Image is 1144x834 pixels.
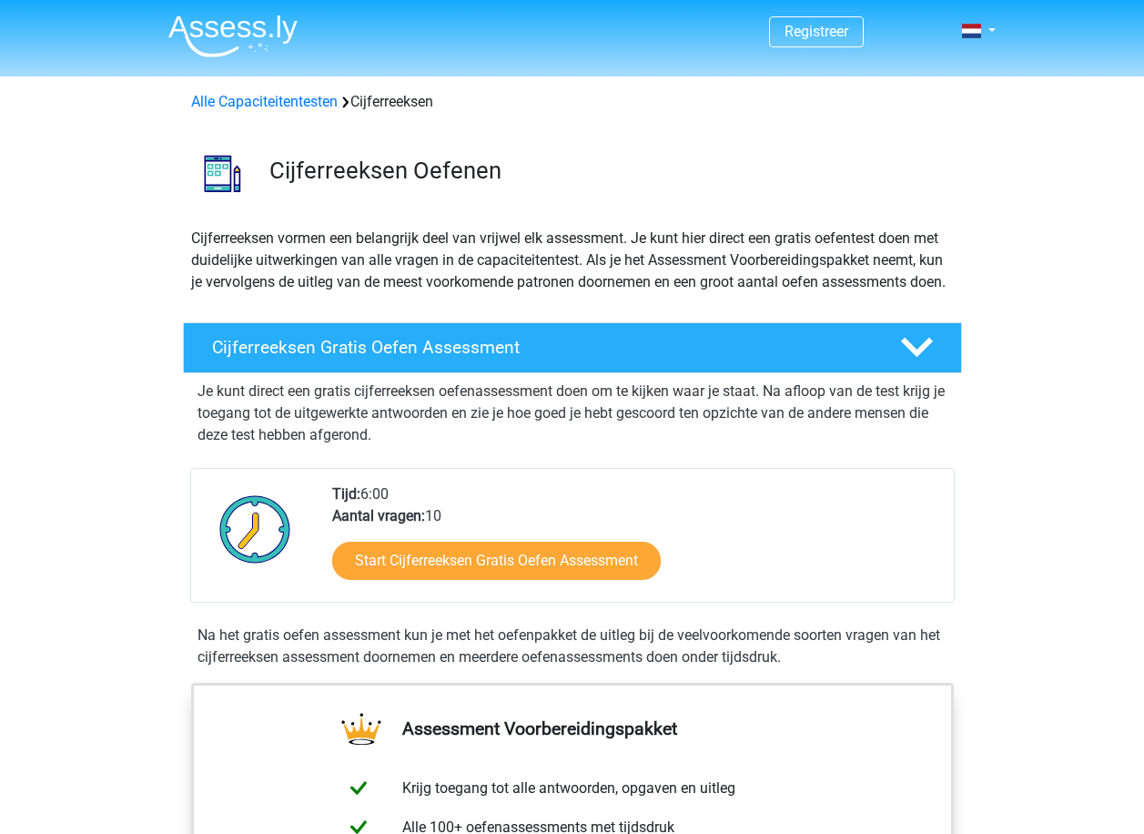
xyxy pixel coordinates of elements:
div: 6:00 10 [319,483,953,602]
img: cijferreeksen [184,135,261,212]
div: Na het gratis oefen assessment kun je met het oefenpakket de uitleg bij de veelvoorkomende soorte... [190,625,955,668]
a: Start Cijferreeksen Gratis Oefen Assessment [332,542,661,580]
h4: Cijferreeksen Gratis Oefen Assessment [212,337,871,358]
b: Aantal vragen: [332,507,425,524]
p: Je kunt direct een gratis cijferreeksen oefenassessment doen om te kijken waar je staat. Na afloo... [197,381,947,446]
a: Registreer [785,23,848,40]
img: Klok [209,483,301,575]
p: Cijferreeksen vormen een belangrijk deel van vrijwel elk assessment. Je kunt hier direct een grat... [191,228,954,293]
img: Assessly [168,15,298,57]
h3: Cijferreeksen Oefenen [269,157,947,185]
a: Alle Capaciteitentesten [191,93,338,110]
a: Cijferreeksen Gratis Oefen Assessment [176,322,969,373]
b: Tijd: [332,485,360,503]
div: Cijferreeksen [184,91,961,113]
